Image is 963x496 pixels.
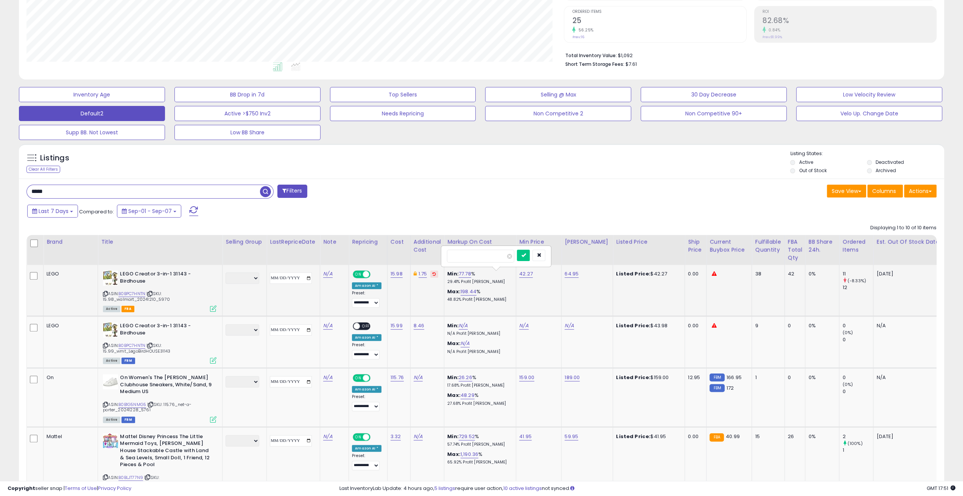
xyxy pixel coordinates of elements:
button: Actions [904,185,937,197]
div: LEGO [47,322,92,329]
span: 2025-09-15 17:51 GMT [927,485,955,492]
p: 65.92% Profit [PERSON_NAME] [447,460,510,465]
div: ASIN: [103,322,216,363]
b: Listed Price: [616,270,650,277]
div: $159.00 [616,374,679,381]
p: N/A [876,374,943,381]
b: LEGO Creator 3-in-1 31143 - Birdhouse [120,271,212,286]
small: FBA [709,433,723,442]
div: Ordered Items [842,238,870,254]
span: OFF [369,271,381,278]
a: 15.99 [390,322,403,330]
div: Mattel [47,433,92,440]
div: 38 [755,271,778,277]
small: (100%) [848,440,863,446]
small: Prev: 81.99% [762,35,782,39]
a: N/A [459,322,468,330]
div: Cost [390,238,407,246]
div: 26 [788,433,800,440]
a: 41.95 [519,433,532,440]
div: Amazon AI * [352,386,381,393]
label: Out of Stock [799,167,826,174]
div: % [447,433,510,447]
span: ON [353,375,363,381]
div: 12.95 [688,374,700,381]
a: 15.98 [390,270,403,278]
th: The percentage added to the cost of goods (COGS) that forms the calculator for Min & Max prices. [444,235,516,265]
b: Min: [447,270,459,277]
a: 198.44 [460,288,476,295]
span: Columns [872,187,896,195]
a: 1.75 [418,270,427,278]
div: Clear All Filters [26,166,60,173]
b: Max: [447,340,460,347]
img: 51XgxJaQ18L._SL40_.jpg [103,433,118,448]
b: Min: [447,433,459,440]
div: On [47,374,92,381]
p: 57.74% Profit [PERSON_NAME] [447,442,510,447]
div: Markup on Cost [447,238,513,246]
div: Additional Cost [414,238,441,254]
div: Amazon AI * [352,334,381,341]
span: OFF [369,375,381,381]
span: | SKU: 115.76_net-a-porter_20241228_5761 [103,401,191,413]
a: Terms of Use [65,485,97,492]
div: 0.00 [688,433,700,440]
span: | SKU: 15.99_wmt_LegoBirdHOUSE31143 [103,342,170,354]
b: Max: [447,288,460,295]
div: Selling Group [226,238,263,246]
a: 729.52 [459,433,475,440]
b: Listed Price: [616,374,650,381]
div: Preset: [352,291,381,308]
span: 40.99 [726,433,740,440]
span: FBM [121,417,135,423]
button: Default2 [19,106,165,121]
a: N/A [460,340,470,347]
span: ON [353,434,363,440]
span: ON [353,271,363,278]
button: Needs Repricing [330,106,476,121]
div: % [447,392,510,406]
div: Title [101,238,219,246]
a: N/A [414,433,423,440]
b: Short Term Storage Fees: [565,61,624,67]
a: 159.00 [519,374,534,381]
a: B0BPC7HNTN [118,291,145,297]
a: 3.32 [390,433,401,440]
div: 9 [755,322,778,329]
label: Archived [876,167,896,174]
div: BB Share 24h. [808,238,836,254]
a: Privacy Policy [98,485,131,492]
div: ASIN: [103,374,216,422]
div: 15 [755,433,778,440]
a: 115.76 [390,374,404,381]
strong: Copyright [8,485,35,492]
div: 0.00 [688,322,700,329]
img: 513PavHNkHL._SL40_.jpg [103,271,118,286]
div: FBA Total Qty [788,238,802,262]
span: All listings currently available for purchase on Amazon [103,306,120,312]
small: FBM [709,384,724,392]
button: Last 7 Days [27,205,78,218]
button: Supp BB. Not Lowest [19,125,165,140]
a: N/A [519,322,528,330]
button: 30 Day Decrease [641,87,787,102]
div: Preset: [352,342,381,359]
a: 5 listings [434,485,455,492]
img: 316DzJWQfGL._SL40_.jpg [103,374,118,389]
p: Listing States: [790,150,944,157]
div: 2 [842,433,873,440]
button: Active >$750 Inv2 [174,106,320,121]
a: 1,190.36 [460,451,478,458]
div: LastRepriceDate [270,238,317,246]
button: Top Sellers [330,87,476,102]
span: Ordered Items [572,10,746,14]
b: Total Inventory Value: [565,52,616,59]
div: Listed Price [616,238,681,246]
small: FBM [709,373,724,381]
div: % [447,374,510,388]
a: N/A [323,374,332,381]
label: Deactivated [876,159,904,165]
a: N/A [414,374,423,381]
b: Max: [447,451,460,458]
